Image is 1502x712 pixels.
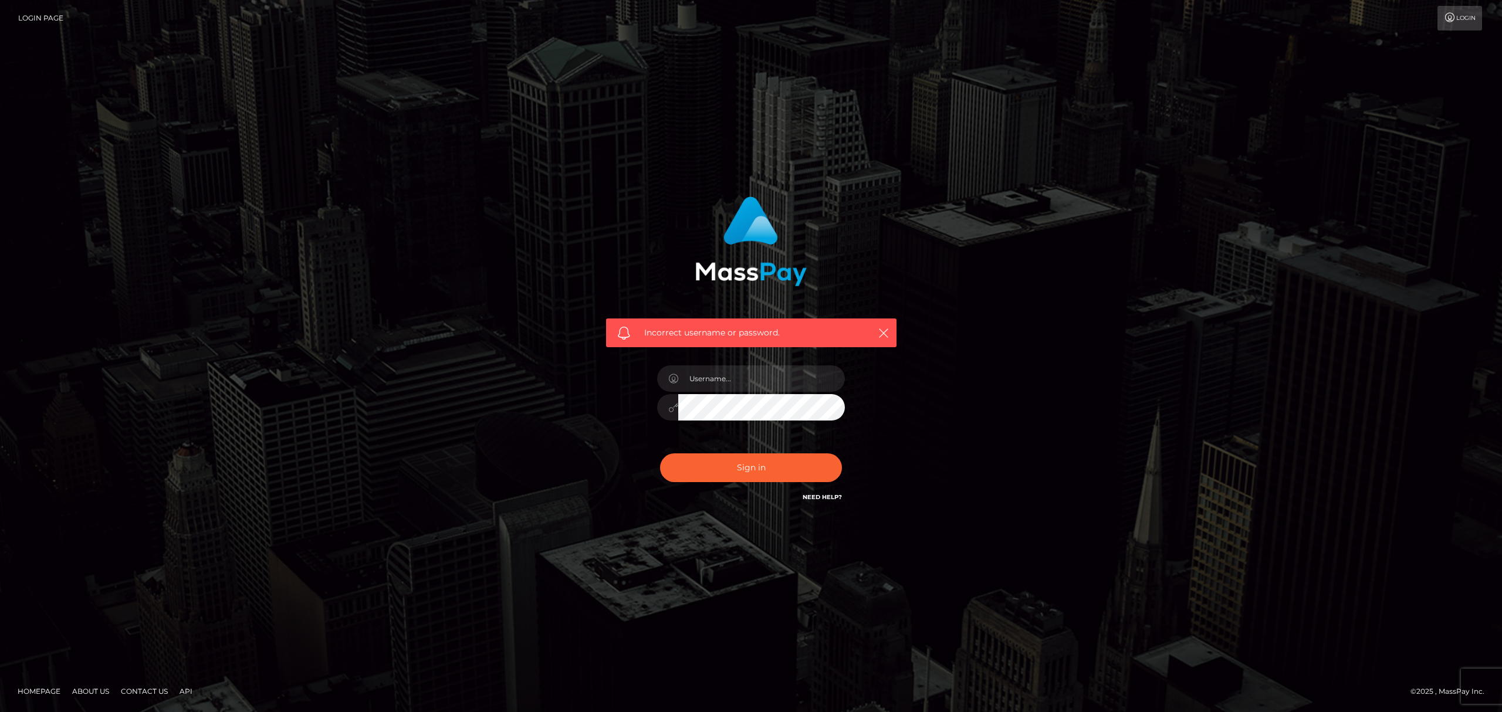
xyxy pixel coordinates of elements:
a: Login [1437,6,1482,30]
div: © 2025 , MassPay Inc. [1410,685,1493,698]
span: Incorrect username or password. [644,327,858,339]
a: Need Help? [803,493,842,501]
input: Username... [678,365,845,392]
a: Login Page [18,6,63,30]
a: Homepage [13,682,65,700]
a: Contact Us [116,682,172,700]
a: About Us [67,682,114,700]
a: API [175,682,197,700]
img: MassPay Login [695,196,807,286]
button: Sign in [660,453,842,482]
